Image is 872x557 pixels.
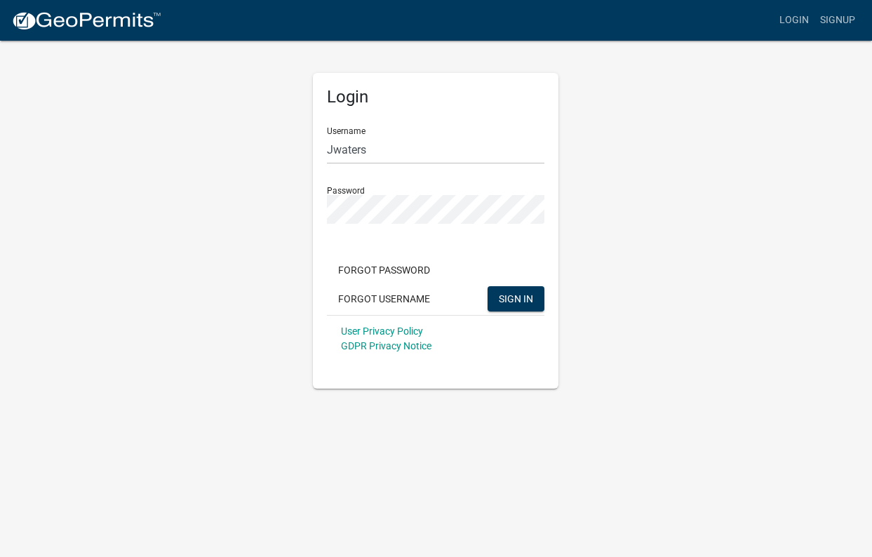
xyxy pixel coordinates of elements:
button: Forgot Username [327,286,441,311]
button: Forgot Password [327,257,441,283]
a: GDPR Privacy Notice [341,340,431,351]
h5: Login [327,87,544,107]
a: Login [774,7,814,34]
a: Signup [814,7,861,34]
a: User Privacy Policy [341,326,423,337]
button: SIGN IN [488,286,544,311]
span: SIGN IN [499,293,533,304]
